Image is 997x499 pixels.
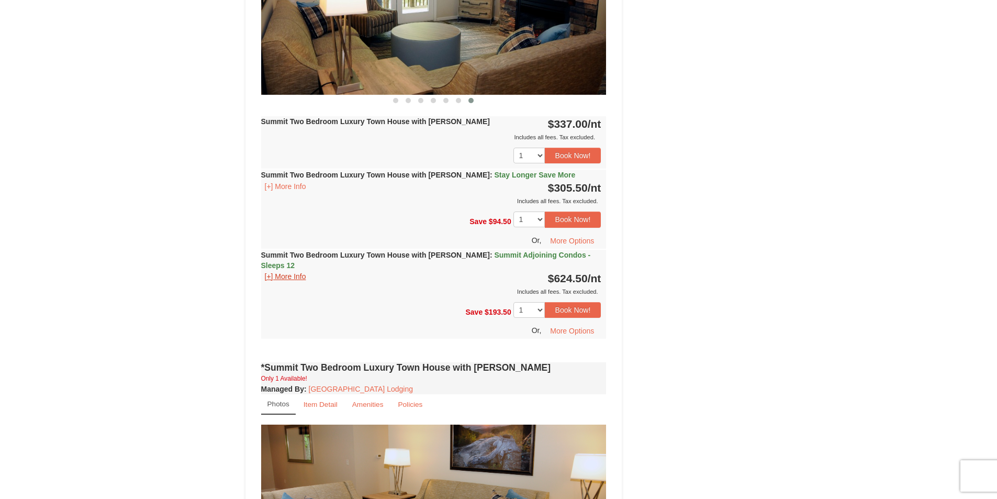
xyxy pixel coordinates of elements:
[261,251,591,270] strong: Summit Two Bedroom Luxury Town House with [PERSON_NAME]
[588,182,601,194] span: /nt
[543,233,601,249] button: More Options
[304,401,338,408] small: Item Detail
[485,307,511,316] span: $193.50
[352,401,384,408] small: Amenities
[261,362,607,373] h4: *Summit Two Bedroom Luxury Town House with [PERSON_NAME]
[548,182,588,194] span: $305.50
[391,394,429,415] a: Policies
[588,118,601,130] span: /nt
[545,212,601,227] button: Book Now!
[261,181,310,192] button: [+] More Info
[548,272,588,284] span: $624.50
[490,171,492,179] span: :
[532,326,542,335] span: Or,
[465,307,483,316] span: Save
[261,171,576,179] strong: Summit Two Bedroom Luxury Town House with [PERSON_NAME]
[345,394,390,415] a: Amenities
[261,385,304,393] span: Managed By
[494,171,575,179] span: Stay Longer Save More
[545,148,601,163] button: Book Now!
[309,385,413,393] a: [GEOGRAPHIC_DATA] Lodging
[545,302,601,318] button: Book Now!
[261,196,601,206] div: Includes all fees. Tax excluded.
[261,286,601,297] div: Includes all fees. Tax excluded.
[297,394,344,415] a: Item Detail
[548,118,601,130] strong: $337.00
[489,217,511,226] span: $94.50
[261,394,296,415] a: Photos
[261,385,307,393] strong: :
[532,236,542,244] span: Or,
[261,251,591,270] span: Summit Adjoining Condos - Sleeps 12
[588,272,601,284] span: /nt
[469,217,487,226] span: Save
[261,117,490,126] strong: Summit Two Bedroom Luxury Town House with [PERSON_NAME]
[490,251,492,259] span: :
[261,271,310,282] button: [+] More Info
[543,323,601,339] button: More Options
[267,400,289,408] small: Photos
[261,132,601,142] div: Includes all fees. Tax excluded.
[261,375,307,382] small: Only 1 Available!
[398,401,422,408] small: Policies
